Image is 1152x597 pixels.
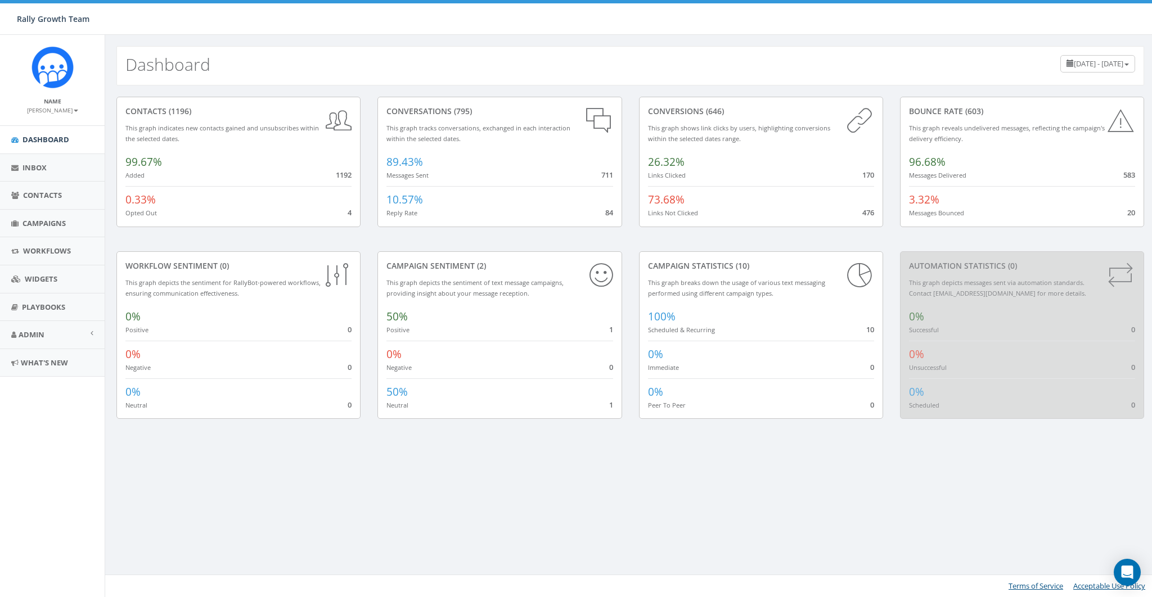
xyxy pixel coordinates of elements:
[125,401,147,409] small: Neutral
[605,207,613,218] span: 84
[648,192,685,207] span: 73.68%
[386,209,417,217] small: Reply Rate
[1009,581,1063,591] a: Terms of Service
[909,260,1135,272] div: Automation Statistics
[22,218,66,228] span: Campaigns
[648,278,825,297] small: This graph breaks down the usage of various text messaging performed using different campaign types.
[386,171,429,179] small: Messages Sent
[648,385,663,399] span: 0%
[386,124,570,143] small: This graph tracks conversations, exchanged in each interaction within the selected dates.
[22,162,47,173] span: Inbox
[648,309,676,324] span: 100%
[909,347,924,361] span: 0%
[866,324,874,334] span: 10
[22,302,65,312] span: Playbooks
[963,106,983,116] span: (603)
[19,329,44,340] span: Admin
[909,309,924,324] span: 0%
[125,385,141,399] span: 0%
[27,106,78,114] small: [PERSON_NAME]
[25,274,57,284] span: Widgets
[386,155,423,169] span: 89.43%
[1131,362,1135,372] span: 0
[125,325,148,334] small: Positive
[386,325,409,334] small: Positive
[1131,324,1135,334] span: 0
[909,106,1135,117] div: Bounce Rate
[909,209,964,217] small: Messages Bounced
[1127,207,1135,218] span: 20
[648,401,686,409] small: Peer To Peer
[862,170,874,180] span: 170
[870,362,874,372] span: 0
[125,124,319,143] small: This graph indicates new contacts gained and unsubscribes within the selected dates.
[601,170,613,180] span: 711
[609,400,613,410] span: 1
[870,400,874,410] span: 0
[386,401,408,409] small: Neutral
[125,278,321,297] small: This graph depicts the sentiment for RallyBot-powered workflows, ensuring communication effective...
[125,363,151,372] small: Negative
[648,209,698,217] small: Links Not Clicked
[336,170,352,180] span: 1192
[452,106,472,116] span: (795)
[909,278,1086,297] small: This graph depicts messages sent via automation standards. Contact [EMAIL_ADDRESS][DOMAIN_NAME] f...
[909,363,947,372] small: Unsuccessful
[44,97,61,105] small: Name
[909,325,939,334] small: Successful
[348,207,352,218] span: 4
[862,207,874,218] span: 476
[23,190,62,200] span: Contacts
[648,124,830,143] small: This graph shows link clicks by users, highlighting conversions within the selected dates range.
[909,385,924,399] span: 0%
[22,134,69,144] span: Dashboard
[475,260,486,271] span: (2)
[648,347,663,361] span: 0%
[909,171,966,179] small: Messages Delivered
[1073,581,1145,591] a: Acceptable Use Policy
[909,155,946,169] span: 96.68%
[909,192,939,207] span: 3.32%
[125,192,156,207] span: 0.33%
[125,260,352,272] div: Workflow Sentiment
[386,278,564,297] small: This graph depicts the sentiment of text message campaigns, providing insight about your message ...
[27,105,78,115] a: [PERSON_NAME]
[648,106,874,117] div: conversions
[31,46,74,88] img: Icon_1.png
[648,325,715,334] small: Scheduled & Recurring
[23,246,71,256] span: Workflows
[733,260,749,271] span: (10)
[386,385,408,399] span: 50%
[218,260,229,271] span: (0)
[1074,58,1123,69] span: [DATE] - [DATE]
[125,209,157,217] small: Opted Out
[1114,559,1141,586] div: Open Intercom Messenger
[648,363,679,372] small: Immediate
[125,55,210,74] h2: Dashboard
[348,400,352,410] span: 0
[348,362,352,372] span: 0
[386,347,402,361] span: 0%
[17,13,89,24] span: Rally Growth Team
[1123,170,1135,180] span: 583
[609,324,613,334] span: 1
[648,171,686,179] small: Links Clicked
[386,363,412,372] small: Negative
[125,347,141,361] span: 0%
[348,324,352,334] span: 0
[909,124,1105,143] small: This graph reveals undelivered messages, reflecting the campaign's delivery efficiency.
[386,309,408,324] span: 50%
[125,106,352,117] div: contacts
[125,155,162,169] span: 99.67%
[704,106,724,116] span: (646)
[1131,400,1135,410] span: 0
[609,362,613,372] span: 0
[386,260,613,272] div: Campaign Sentiment
[909,401,939,409] small: Scheduled
[386,192,423,207] span: 10.57%
[386,106,613,117] div: conversations
[648,260,874,272] div: Campaign Statistics
[648,155,685,169] span: 26.32%
[21,358,68,368] span: What's New
[125,309,141,324] span: 0%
